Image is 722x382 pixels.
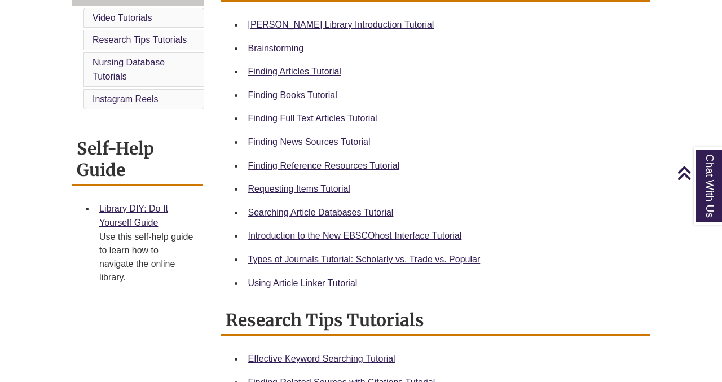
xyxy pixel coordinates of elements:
a: Back to Top [677,165,719,181]
a: Finding Articles Tutorial [248,67,341,76]
a: Brainstorming [248,43,304,53]
a: Video Tutorials [93,13,152,23]
a: Searching Article Databases Tutorial [248,208,394,217]
a: Research Tips Tutorials [93,35,187,45]
a: Nursing Database Tutorials [93,58,165,82]
a: Finding News Sources Tutorial [248,137,371,147]
a: Instagram Reels [93,94,159,104]
a: [PERSON_NAME] Library Introduction Tutorial [248,20,434,29]
a: Requesting Items Tutorial [248,184,350,194]
a: Finding Reference Resources Tutorial [248,161,400,170]
a: Library DIY: Do It Yourself Guide [99,204,168,228]
div: Use this self-help guide to learn how to navigate the online library. [99,230,194,284]
h2: Research Tips Tutorials [221,306,650,336]
h2: Self-Help Guide [72,134,203,186]
a: Finding Full Text Articles Tutorial [248,113,377,123]
a: Using Article Linker Tutorial [248,278,358,288]
a: Introduction to the New EBSCOhost Interface Tutorial [248,231,462,240]
a: Types of Journals Tutorial: Scholarly vs. Trade vs. Popular [248,254,481,264]
a: Effective Keyword Searching Tutorial [248,354,395,363]
a: Finding Books Tutorial [248,90,337,100]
